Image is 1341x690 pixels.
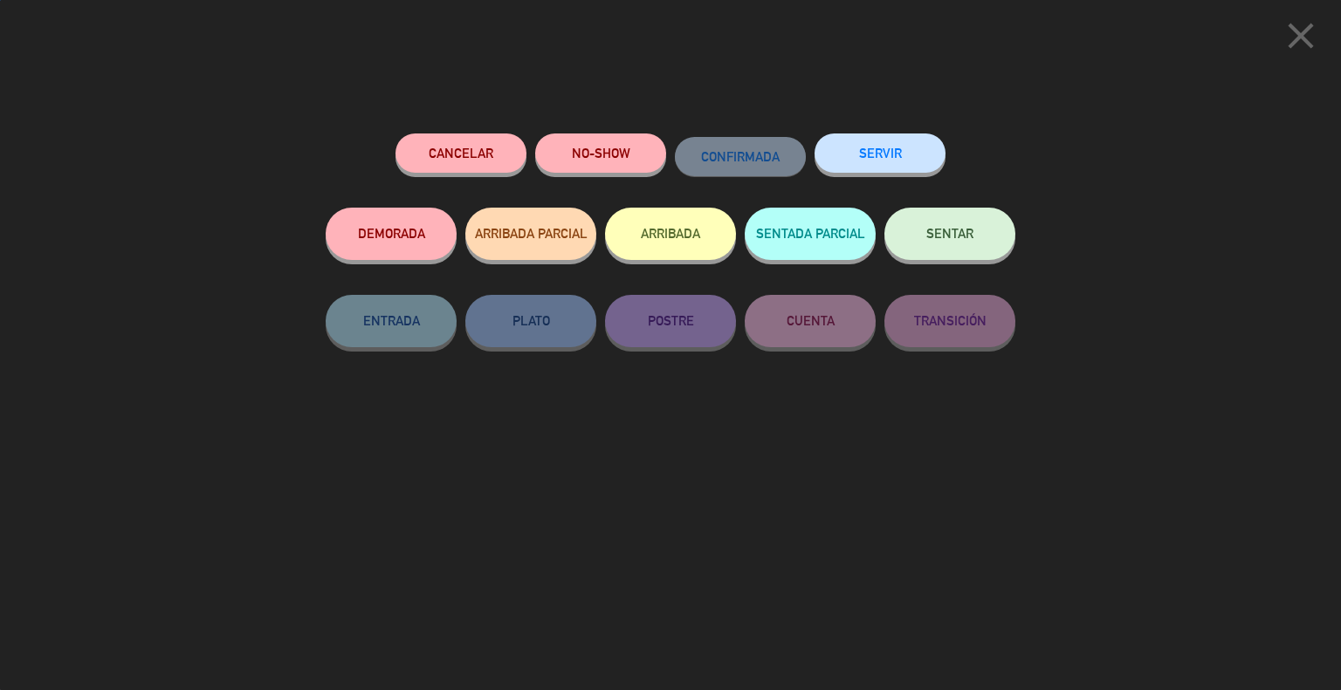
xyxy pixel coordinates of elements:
span: ARRIBADA PARCIAL [475,226,588,241]
button: Cancelar [395,133,526,173]
span: CONFIRMADA [701,149,780,164]
button: ENTRADA [326,295,457,347]
button: POSTRE [605,295,736,347]
button: ARRIBADA PARCIAL [465,208,596,260]
button: CUENTA [745,295,876,347]
button: ARRIBADA [605,208,736,260]
button: close [1274,13,1328,65]
button: DEMORADA [326,208,457,260]
button: TRANSICIÓN [884,295,1015,347]
button: CONFIRMADA [675,137,806,176]
button: SENTADA PARCIAL [745,208,876,260]
button: NO-SHOW [535,133,666,173]
button: PLATO [465,295,596,347]
span: SENTAR [926,226,973,241]
i: close [1279,14,1323,58]
button: SENTAR [884,208,1015,260]
button: SERVIR [815,133,946,173]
